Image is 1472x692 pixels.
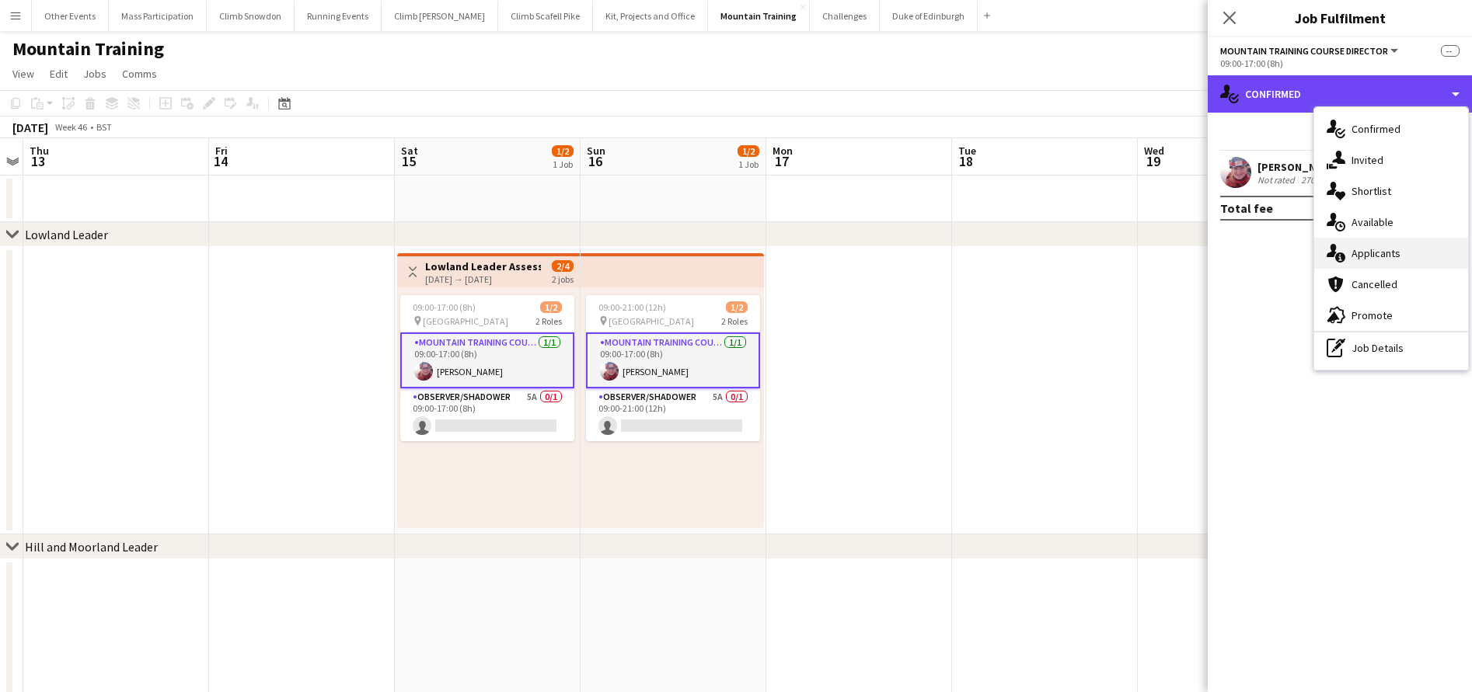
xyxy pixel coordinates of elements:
[552,272,574,285] div: 2 jobs
[44,64,74,84] a: Edit
[425,259,541,273] h3: Lowland Leader Assessment - T25Q4MT-8756
[1208,8,1472,28] h3: Job Fulfilment
[708,1,810,31] button: Mountain Training
[586,388,760,441] app-card-role: Observer/Shadower5A0/109:00-21:00 (12h)
[1314,332,1468,363] div: Job Details
[1220,200,1273,216] div: Total fee
[593,1,708,31] button: Kit, Projects and Office
[400,388,574,441] app-card-role: Observer/Shadower5A0/109:00-17:00 (8h)
[1352,153,1383,167] span: Invited
[1352,308,1393,322] span: Promote
[956,152,976,170] span: 18
[598,301,666,313] span: 09:00-21:00 (12h)
[6,64,40,84] a: View
[423,315,508,327] span: [GEOGRAPHIC_DATA]
[1352,184,1391,198] span: Shortlist
[552,145,574,157] span: 1/2
[586,332,760,388] app-card-role: Mountain Training Course Director1/109:00-17:00 (8h)[PERSON_NAME]
[122,67,157,81] span: Comms
[116,64,163,84] a: Comms
[96,121,112,133] div: BST
[721,315,748,327] span: 2 Roles
[12,37,164,61] h1: Mountain Training
[1352,215,1394,229] span: Available
[958,144,976,158] span: Tue
[1220,57,1460,69] div: 09:00-17:00 (8h)
[401,144,418,158] span: Sat
[50,67,68,81] span: Edit
[207,1,295,31] button: Climb Snowdon
[1352,122,1400,136] span: Confirmed
[30,144,49,158] span: Thu
[51,121,90,133] span: Week 46
[25,227,108,242] div: Lowland Leader
[770,152,793,170] span: 17
[586,295,760,441] app-job-card: 09:00-21:00 (12h)1/2 [GEOGRAPHIC_DATA]2 RolesMountain Training Course Director1/109:00-17:00 (8h)...
[1142,152,1164,170] span: 19
[1352,277,1397,291] span: Cancelled
[880,1,978,31] button: Duke of Edinburgh
[25,539,158,555] div: Hill and Moorland Leader
[1220,45,1400,57] button: Mountain Training Course Director
[773,144,793,158] span: Mon
[726,301,748,313] span: 1/2
[1352,246,1400,260] span: Applicants
[32,1,109,31] button: Other Events
[738,158,759,170] div: 1 Job
[399,152,418,170] span: 15
[1257,174,1298,186] div: Not rated
[109,1,207,31] button: Mass Participation
[584,152,605,170] span: 16
[413,301,476,313] span: 09:00-17:00 (8h)
[1441,45,1460,57] span: --
[609,315,694,327] span: [GEOGRAPHIC_DATA]
[1298,174,1338,186] div: 270.8km
[27,152,49,170] span: 13
[738,145,759,157] span: 1/2
[1144,144,1164,158] span: Wed
[215,144,228,158] span: Fri
[425,273,541,285] div: [DATE] → [DATE]
[400,295,574,441] app-job-card: 09:00-17:00 (8h)1/2 [GEOGRAPHIC_DATA]2 RolesMountain Training Course Director1/109:00-17:00 (8h)[...
[535,315,562,327] span: 2 Roles
[1257,160,1361,174] div: [PERSON_NAME]
[587,144,605,158] span: Sun
[552,260,574,272] span: 2/4
[1220,45,1388,57] span: Mountain Training Course Director
[810,1,880,31] button: Challenges
[12,120,48,135] div: [DATE]
[1208,75,1472,113] div: Confirmed
[77,64,113,84] a: Jobs
[213,152,228,170] span: 14
[553,158,573,170] div: 1 Job
[400,332,574,388] app-card-role: Mountain Training Course Director1/109:00-17:00 (8h)[PERSON_NAME]
[83,67,106,81] span: Jobs
[540,301,562,313] span: 1/2
[498,1,593,31] button: Climb Scafell Pike
[12,67,34,81] span: View
[295,1,382,31] button: Running Events
[382,1,498,31] button: Climb [PERSON_NAME]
